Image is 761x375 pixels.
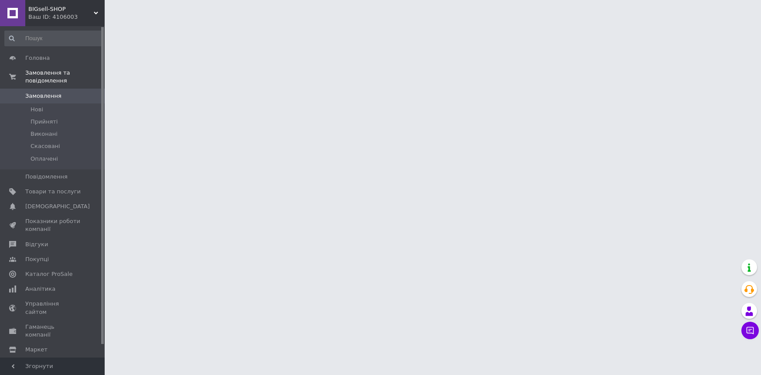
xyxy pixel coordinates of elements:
[31,155,58,163] span: Оплачені
[25,203,90,210] span: [DEMOGRAPHIC_DATA]
[25,255,49,263] span: Покупці
[25,92,61,100] span: Замовлення
[31,106,43,114] span: Нові
[31,142,60,150] span: Скасовані
[25,69,105,85] span: Замовлення та повідомлення
[31,130,58,138] span: Виконані
[28,13,105,21] div: Ваш ID: 4106003
[31,118,58,126] span: Прийняті
[25,323,81,339] span: Гаманець компанії
[28,5,94,13] span: BIGsell-SHOP
[25,54,50,62] span: Головна
[741,322,759,339] button: Чат з покупцем
[25,173,68,181] span: Повідомлення
[4,31,102,46] input: Пошук
[25,346,48,354] span: Маркет
[25,300,81,316] span: Управління сайтом
[25,188,81,196] span: Товари та послуги
[25,270,72,278] span: Каталог ProSale
[25,217,81,233] span: Показники роботи компанії
[25,285,55,293] span: Аналітика
[25,241,48,248] span: Відгуки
